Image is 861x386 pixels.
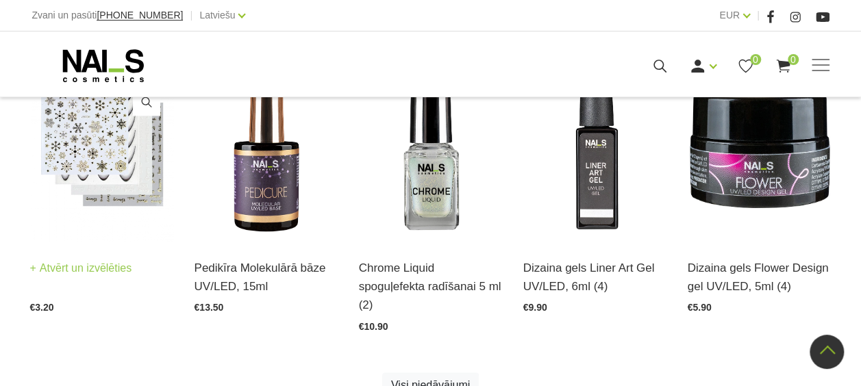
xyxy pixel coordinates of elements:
a: [PHONE_NUMBER] [97,10,183,21]
span: €9.90 [523,302,547,313]
a: Atvērt un izvēlēties [30,259,132,278]
a: Chrome Liquid spoguļefekta radīšanai 5 ml (2) [359,259,503,315]
a: Pedikīra Molekulārā bāze UV/LED, 15ml [195,259,338,296]
a: Dizaina gels Flower Design gel UV/LED, 5ml (4) [688,259,832,296]
a: 0 [775,57,792,75]
span: | [757,7,760,24]
span: 0 [750,54,761,65]
span: 0 [788,54,799,65]
a: Latviešu [199,7,235,23]
div: Zvani un pasūti [32,7,183,24]
a: EUR [719,7,740,23]
span: €3.20 [30,302,54,313]
img: Pateicoties molekulārās bāzes konsistencei, tā nepadara nagus biezus, samazinot traumēšanas risku... [195,44,338,242]
span: €10.90 [359,321,388,332]
img: Liner Art Gel - UV/LED dizaina gels smalku, vienmērīgu, pigmentētu līniju zīmēšanai.Lielisks palī... [523,44,667,242]
span: €5.90 [688,302,712,313]
img: Flower dizaina gels ir ilgnoturīgs gels ar sauso ziedu elementiem. Viegli klājama formula, izcila... [688,44,832,242]
img: Dizaina produkts spilgtā spoguļa efekta radīšanai.LIETOŠANA: Pirms lietošanas nepieciešams sakrat... [359,44,503,242]
span: €13.50 [195,302,224,313]
a: 0 [737,57,754,75]
span: | [190,7,192,24]
img: Uzlīmes nagu dizainam Nail Sticker... [30,44,174,242]
a: Dizaina gels Liner Art Gel UV/LED, 6ml (4) [523,259,667,296]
